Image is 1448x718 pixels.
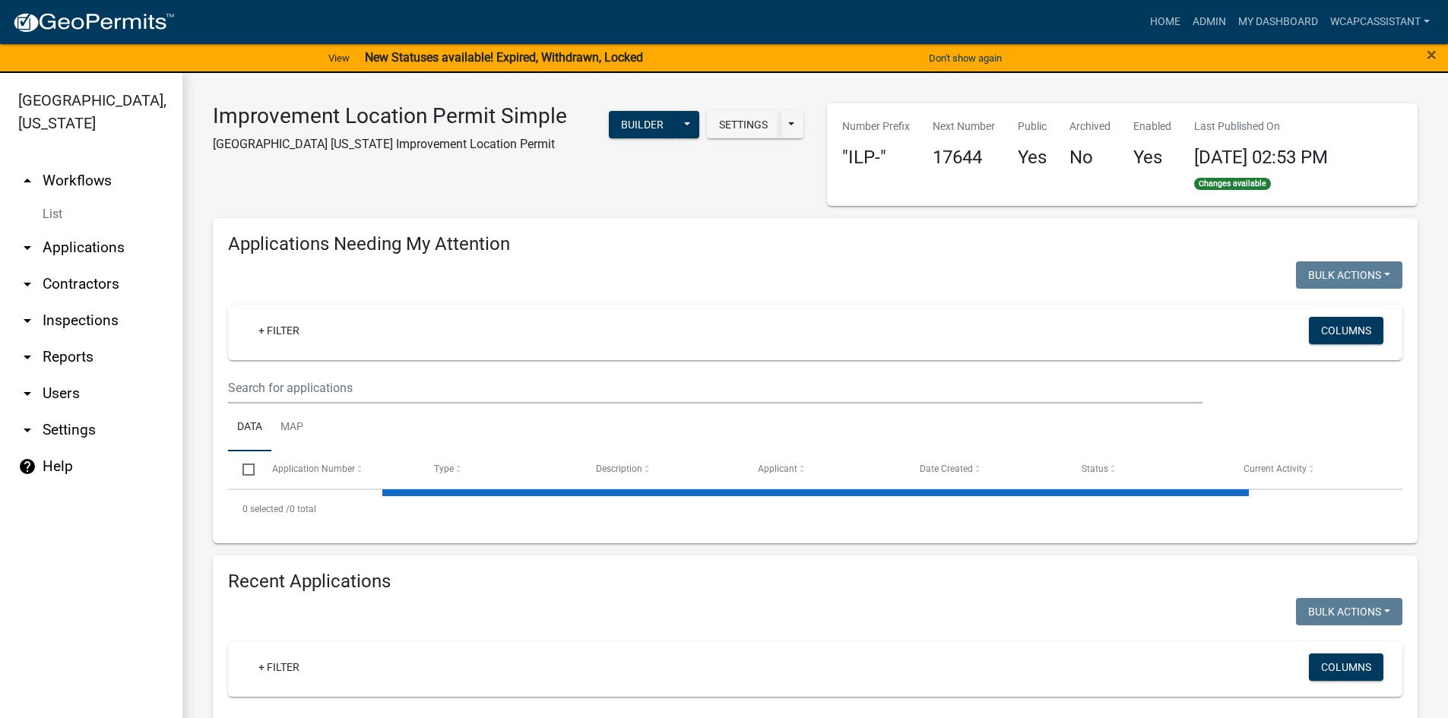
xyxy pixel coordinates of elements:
h4: Yes [1133,147,1171,169]
div: 0 total [228,490,1402,528]
h4: Applications Needing My Attention [228,233,1402,255]
a: wcapcassistant [1324,8,1436,36]
p: Number Prefix [842,119,910,134]
span: Date Created [920,463,973,474]
datatable-header-cell: Select [228,451,257,488]
i: help [18,457,36,476]
h4: Yes [1018,147,1047,169]
strong: New Statuses available! Expired, Withdrawn, Locked [365,50,643,65]
span: Applicant [758,463,797,474]
p: Archived [1069,119,1111,134]
p: Enabled [1133,119,1171,134]
button: Close [1427,46,1437,64]
button: Don't show again [923,46,1008,71]
datatable-header-cell: Description [581,451,743,488]
p: Next Number [933,119,995,134]
i: arrow_drop_down [18,421,36,439]
p: Last Published On [1194,119,1328,134]
span: Type [434,463,454,474]
i: arrow_drop_down [18,312,36,330]
span: Changes available [1194,178,1272,190]
p: Public [1018,119,1047,134]
i: arrow_drop_down [18,239,36,257]
button: Builder [609,111,676,138]
a: Home [1144,8,1187,36]
span: Application Number [272,463,355,474]
a: Map [271,403,312,452]
span: [DATE] 02:53 PM [1194,147,1328,168]
button: Columns [1309,653,1383,681]
i: arrow_drop_down [18,275,36,293]
datatable-header-cell: Type [419,451,581,488]
input: Search for applications [228,372,1202,403]
span: 0 selected / [242,504,290,514]
h4: No [1069,147,1111,169]
p: [GEOGRAPHIC_DATA] [US_STATE] Improvement Location Permit [213,135,567,153]
span: × [1427,44,1437,65]
a: Data [228,403,271,452]
datatable-header-cell: Status [1067,451,1229,488]
h4: "ILP-" [842,147,910,169]
datatable-header-cell: Date Created [905,451,1067,488]
span: Status [1082,463,1108,474]
button: Bulk Actions [1296,261,1402,289]
a: Admin [1187,8,1232,36]
a: My Dashboard [1232,8,1324,36]
h4: 17644 [933,147,995,169]
datatable-header-cell: Current Activity [1229,451,1391,488]
datatable-header-cell: Applicant [743,451,905,488]
h4: Recent Applications [228,571,1402,593]
i: arrow_drop_up [18,172,36,190]
i: arrow_drop_down [18,384,36,403]
button: Settings [707,111,780,138]
a: + Filter [246,317,312,344]
a: View [322,46,356,71]
a: + Filter [246,653,312,681]
button: Columns [1309,317,1383,344]
datatable-header-cell: Application Number [257,451,419,488]
span: Description [596,463,642,474]
button: Bulk Actions [1296,598,1402,625]
i: arrow_drop_down [18,348,36,366]
h3: Improvement Location Permit Simple [213,103,567,129]
span: Current Activity [1244,463,1307,474]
